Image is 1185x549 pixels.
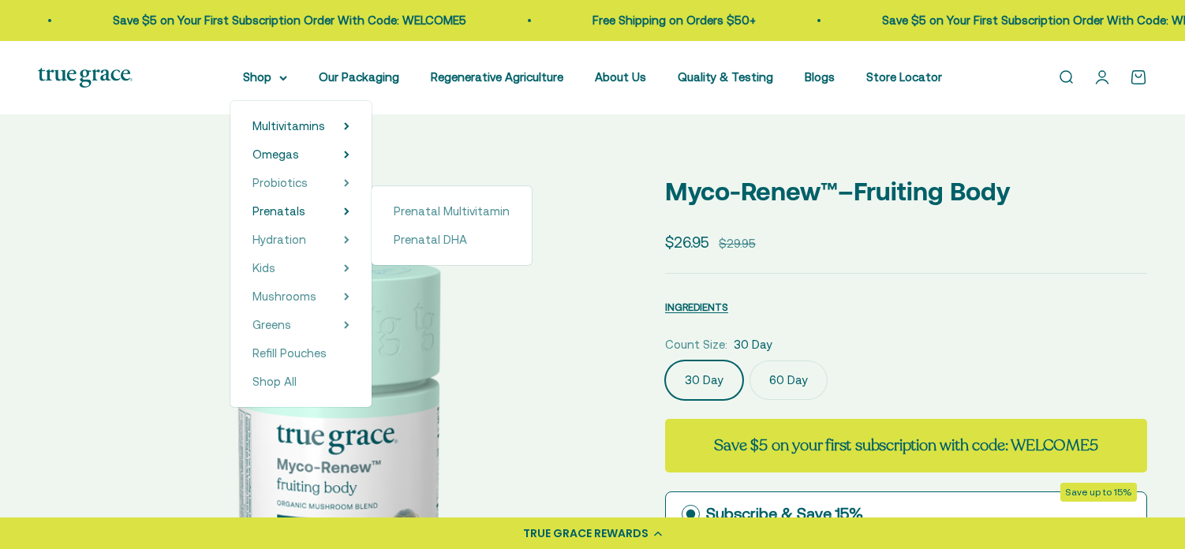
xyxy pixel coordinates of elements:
a: Store Locator [866,70,942,84]
span: Prenatal DHA [394,233,467,246]
summary: Shop [243,68,287,87]
summary: Omegas [252,145,350,164]
span: Multivitamins [252,119,325,133]
a: Free Shipping on Orders $50+ [592,13,756,27]
summary: Mushrooms [252,287,350,306]
span: Refill Pouches [252,346,327,360]
summary: Hydration [252,230,350,249]
a: Greens [252,316,291,334]
a: Prenatal Multivitamin [394,202,510,221]
sale-price: $26.95 [665,230,709,254]
a: Prenatal DHA [394,230,510,249]
legend: Count Size: [665,335,727,354]
span: Hydration [252,233,306,246]
span: INGREDIENTS [665,301,728,313]
a: Multivitamins [252,117,325,136]
a: Prenatals [252,202,305,221]
strong: Save $5 on your first subscription with code: WELCOME5 [714,435,1097,456]
p: Save $5 on Your First Subscription Order With Code: WELCOME5 [113,11,466,30]
a: Our Packaging [319,70,399,84]
summary: Multivitamins [252,117,350,136]
button: INGREDIENTS [665,297,728,316]
span: Greens [252,318,291,331]
span: Shop All [252,375,297,388]
a: Hydration [252,230,306,249]
span: 30 Day [734,335,772,354]
summary: Probiotics [252,174,350,192]
a: Mushrooms [252,287,316,306]
compare-at-price: $29.95 [719,234,756,253]
span: Prenatal Multivitamin [394,204,510,218]
a: Regenerative Agriculture [431,70,563,84]
p: Myco-Renew™–Fruiting Body [665,171,1147,211]
a: Omegas [252,145,299,164]
summary: Prenatals [252,202,350,221]
a: Kids [252,259,275,278]
a: About Us [595,70,646,84]
summary: Greens [252,316,350,334]
span: Mushrooms [252,289,316,303]
a: Quality & Testing [678,70,773,84]
a: Blogs [805,70,835,84]
span: Kids [252,261,275,274]
span: Prenatals [252,204,305,218]
div: TRUE GRACE REWARDS [523,525,649,542]
span: Probiotics [252,176,308,189]
a: Refill Pouches [252,344,350,363]
a: Shop All [252,372,350,391]
summary: Kids [252,259,350,278]
a: Probiotics [252,174,308,192]
span: Omegas [252,148,299,161]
